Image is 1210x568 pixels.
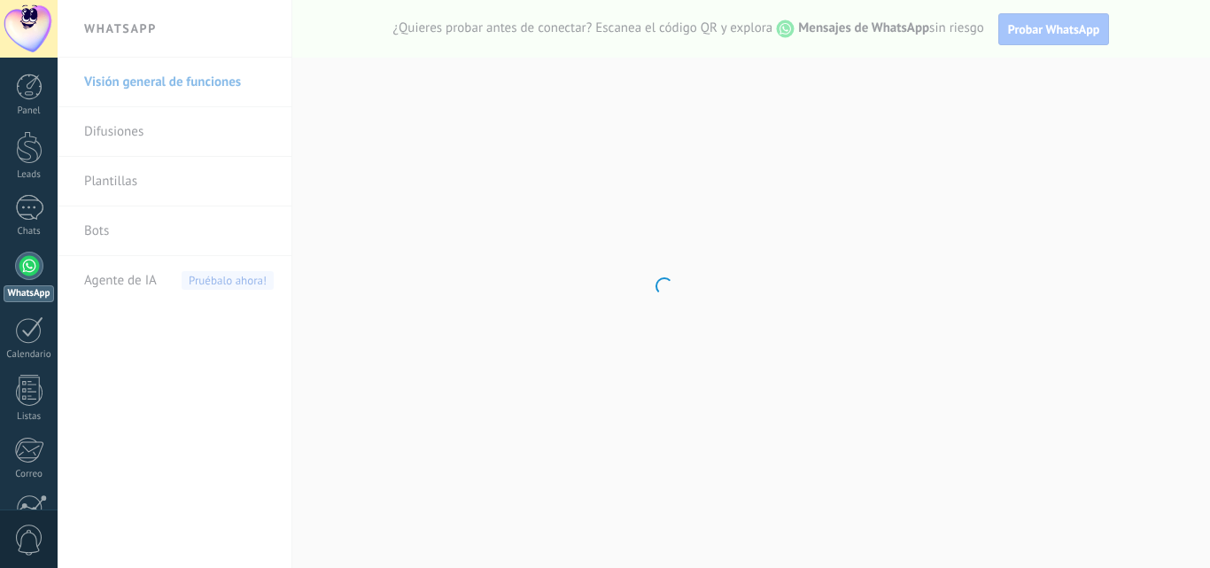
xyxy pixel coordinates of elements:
[4,226,55,237] div: Chats
[4,169,55,181] div: Leads
[4,285,54,302] div: WhatsApp
[4,411,55,423] div: Listas
[4,349,55,361] div: Calendario
[4,469,55,480] div: Correo
[4,105,55,117] div: Panel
